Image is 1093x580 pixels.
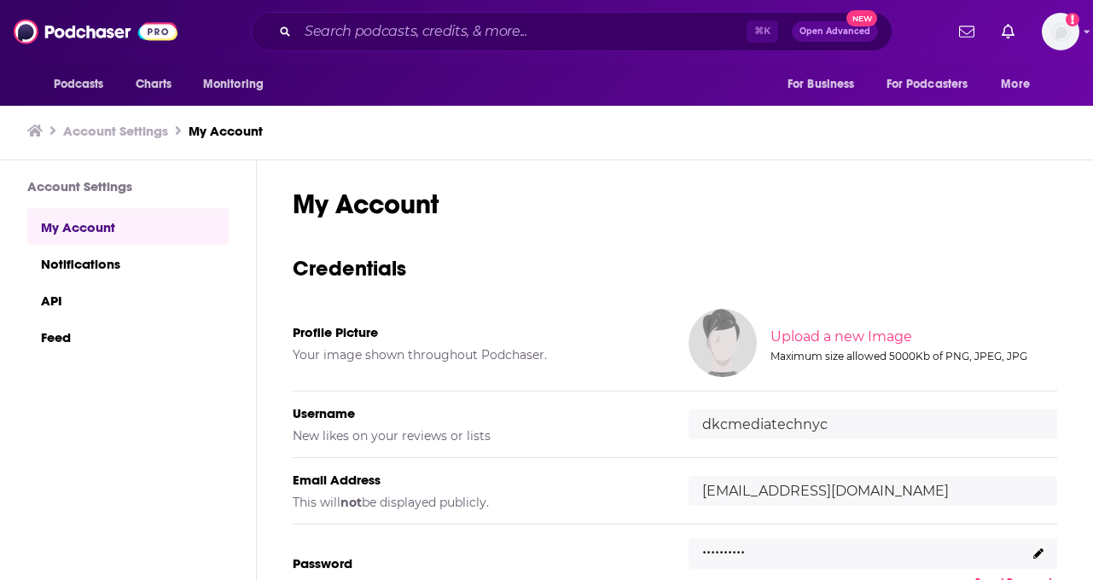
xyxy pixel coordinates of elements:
[1042,13,1079,50] button: Show profile menu
[952,17,981,46] a: Show notifications dropdown
[189,123,263,139] a: My Account
[340,495,362,510] b: not
[689,309,757,377] img: Your profile image
[702,534,745,559] p: ..........
[1042,13,1079,50] img: User Profile
[1066,13,1079,26] svg: Add a profile image
[887,72,968,96] span: For Podcasters
[293,405,661,421] h5: Username
[1042,13,1079,50] span: Logged in as dkcmediatechnyc
[846,10,877,26] span: New
[136,72,172,96] span: Charts
[63,123,168,139] a: Account Settings
[689,476,1057,506] input: email
[14,15,177,48] img: Podchaser - Follow, Share and Rate Podcasts
[298,18,747,45] input: Search podcasts, credits, & more...
[27,178,229,194] h3: Account Settings
[293,428,661,444] h5: New likes on your reviews or lists
[995,17,1021,46] a: Show notifications dropdown
[293,324,661,340] h5: Profile Picture
[788,72,855,96] span: For Business
[191,68,286,101] button: open menu
[875,68,993,101] button: open menu
[293,188,1057,221] h1: My Account
[54,72,104,96] span: Podcasts
[293,255,1057,281] h3: Credentials
[799,27,870,36] span: Open Advanced
[747,20,778,43] span: ⌘ K
[251,12,892,51] div: Search podcasts, credits, & more...
[776,68,876,101] button: open menu
[293,472,661,488] h5: Email Address
[27,318,229,355] a: Feed
[293,555,661,571] h5: Password
[989,68,1051,101] button: open menu
[1001,72,1030,96] span: More
[42,68,126,101] button: open menu
[770,350,1054,362] div: Maximum size allowed 5000Kb of PNG, JPEG, JPG
[27,208,229,245] a: My Account
[27,281,229,318] a: API
[792,21,878,42] button: Open AdvancedNew
[293,495,661,510] h5: This will be displayed publicly.
[293,347,661,362] h5: Your image shown throughout Podchaser.
[27,245,229,281] a: Notifications
[203,72,264,96] span: Monitoring
[689,409,1057,439] input: username
[125,68,183,101] a: Charts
